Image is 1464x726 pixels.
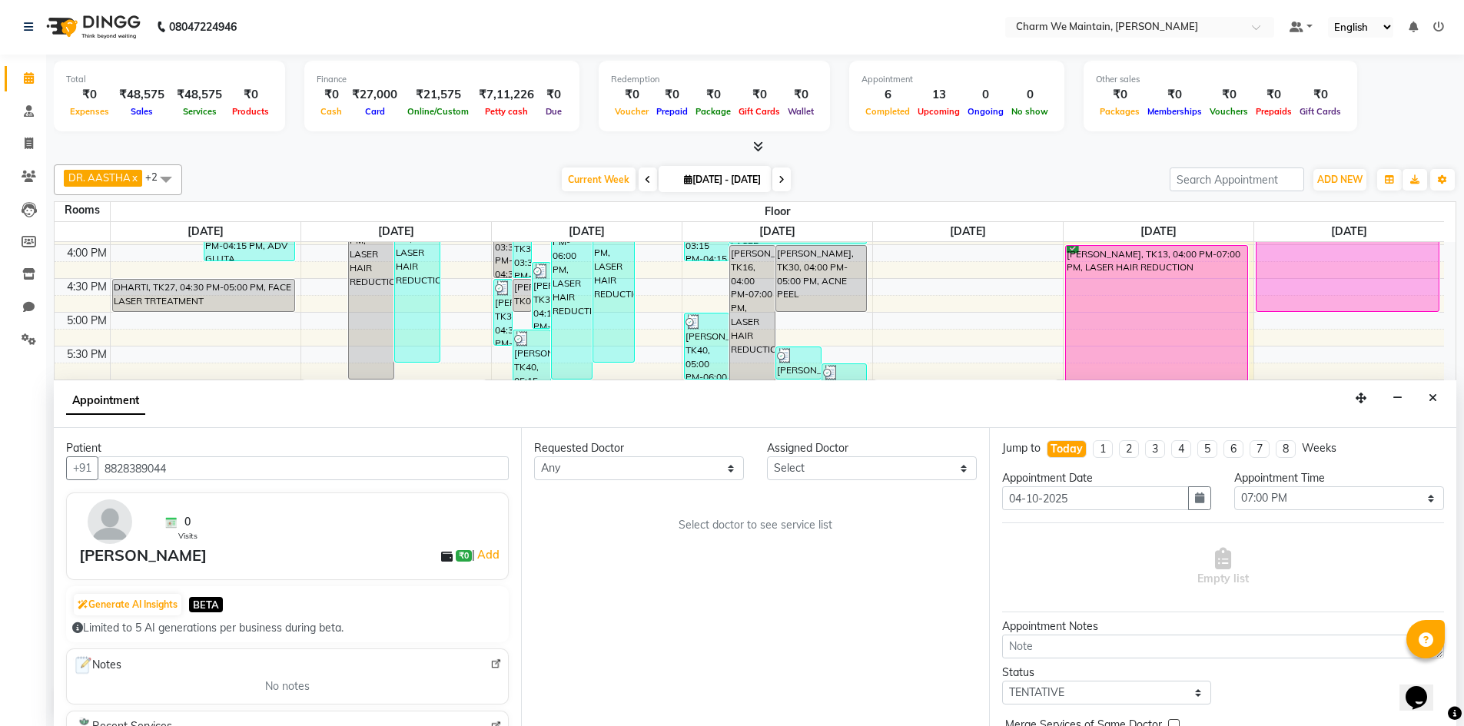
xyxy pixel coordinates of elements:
[1296,86,1345,104] div: ₹0
[265,678,310,695] span: No notes
[1252,86,1296,104] div: ₹0
[111,202,1445,221] span: Floor
[494,212,512,277] div: [PERSON_NAME], TK01, 03:30 PM-04:30 PM, GLUTATHIONE IV DRIPS
[1223,440,1243,458] li: 6
[179,106,221,117] span: Services
[1096,106,1144,117] span: Packages
[756,222,798,241] a: October 2, 2025
[1144,86,1206,104] div: ₹0
[1145,440,1165,458] li: 3
[652,106,692,117] span: Prepaid
[68,171,131,184] span: DR. AASTHA
[652,86,692,104] div: ₹0
[395,161,440,362] div: RAKSHA, TK23, 02:45 PM-05:45 PM, LASER HAIR REDUCTION
[562,167,636,191] span: Current Week
[317,86,346,104] div: ₹0
[79,544,207,567] div: [PERSON_NAME]
[611,106,652,117] span: Voucher
[542,106,566,117] span: Due
[540,86,567,104] div: ₹0
[189,597,223,612] span: BETA
[1096,73,1345,86] div: Other sales
[113,86,171,104] div: ₹48,575
[685,313,729,379] div: [PERSON_NAME], TK40, 05:00 PM-06:00 PM, ADV HYDRA +PEEL TREATMENT
[964,86,1008,104] div: 0
[127,106,157,117] span: Sales
[776,246,866,311] div: [PERSON_NAME], TK30, 04:00 PM-05:00 PM, ACNE PEEL
[1002,618,1444,635] div: Appointment Notes
[64,346,110,363] div: 5:30 PM
[73,655,121,675] span: Notes
[66,106,113,117] span: Expenses
[456,550,472,562] span: ₹0
[1093,440,1113,458] li: 1
[692,106,735,117] span: Package
[88,499,132,544] img: avatar
[184,514,191,530] span: 0
[349,178,393,379] div: [PERSON_NAME], TK15, 03:00 PM-06:00 PM, LASER HAIR REDUCTION
[513,280,531,311] div: [PERSON_NAME], TK01, 04:30 PM-05:00 PM, FACE TREATMENT
[861,106,914,117] span: Completed
[66,440,509,456] div: Patient
[679,517,832,533] span: Select doctor to see service list
[472,545,502,564] span: |
[481,106,532,117] span: Petty cash
[64,313,110,329] div: 5:00 PM
[1051,441,1083,457] div: Today
[346,86,403,104] div: ₹27,000
[317,106,346,117] span: Cash
[39,5,144,48] img: logo
[1422,386,1444,410] button: Close
[64,245,110,261] div: 4:00 PM
[861,73,1052,86] div: Appointment
[776,347,821,379] div: [PERSON_NAME], TK42, 05:30 PM-06:00 PM, BASIC HYDRA FACIAL
[784,86,818,104] div: ₹0
[66,73,273,86] div: Total
[513,212,531,277] div: [PERSON_NAME], TK34, 03:30 PM-04:30 PM, HYDRA +PICO+PEEL
[1144,106,1206,117] span: Memberships
[1197,440,1217,458] li: 5
[767,440,977,456] div: Assigned Doctor
[1002,486,1190,510] input: yyyy-mm-dd
[473,86,540,104] div: ₹7,11,226
[1317,174,1363,185] span: ADD NEW
[1008,86,1052,104] div: 0
[361,106,389,117] span: Card
[66,456,98,480] button: +91
[131,171,138,184] a: x
[1002,440,1041,456] div: Jump to
[1170,167,1304,191] input: Search Appointment
[534,440,744,456] div: Requested Doctor
[55,202,110,218] div: Rooms
[1002,665,1212,681] div: Status
[403,106,473,117] span: Online/Custom
[593,161,634,362] div: [PERSON_NAME], TK32, 02:45 PM-05:45 PM, LASER HAIR REDUCTION
[169,5,237,48] b: 08047224946
[1328,222,1370,241] a: October 5, 2025
[735,86,784,104] div: ₹0
[64,279,110,295] div: 4:30 PM
[784,106,818,117] span: Wallet
[692,86,735,104] div: ₹0
[1096,86,1144,104] div: ₹0
[317,73,567,86] div: Finance
[113,280,295,311] div: DHARTI, TK27, 04:30 PM-05:00 PM, FACE LASER TRTEATMENT
[145,171,169,183] span: +2
[178,530,198,542] span: Visits
[1206,86,1252,104] div: ₹0
[914,106,964,117] span: Upcoming
[74,594,181,615] button: Generate AI Insights
[822,364,867,429] div: [PERSON_NAME], TK41, 05:45 PM-06:45 PM, HAIR PRP
[228,86,273,104] div: ₹0
[914,86,964,104] div: 13
[947,222,989,241] a: October 3, 2025
[72,620,503,636] div: Limited to 5 AI generations per business during beta.
[403,86,473,104] div: ₹21,575
[184,222,227,241] a: September 29, 2025
[171,86,228,104] div: ₹48,575
[1296,106,1345,117] span: Gift Cards
[730,246,775,446] div: [PERSON_NAME], TK16, 04:00 PM-07:00 PM, LASER HAIR REDUCTION
[98,456,509,480] input: Search by Name/Mobile/Email/Code
[66,387,145,415] span: Appointment
[1234,470,1444,486] div: Appointment Time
